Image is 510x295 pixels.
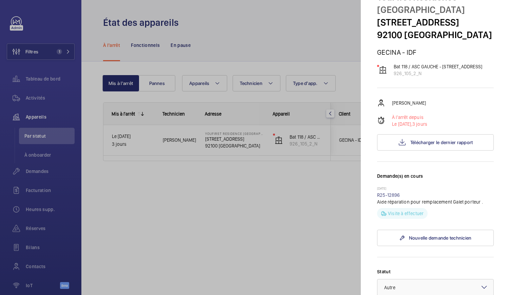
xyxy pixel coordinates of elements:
span: Le [DATE], [392,121,412,127]
p: Aide réparation pour remplacement Galet porteur . [377,198,494,205]
p: À l'arrêt depuis [392,114,427,121]
h3: Demande(s) en cours [377,173,494,186]
span: Autre [384,285,395,290]
p: Bat 118 / ASC GAUCHE - [STREET_ADDRESS] [394,63,482,70]
p: 3 jours [392,121,427,127]
p: Visite à effectuer [388,210,424,217]
a: R25-12896 [377,192,400,198]
label: Statut [377,268,494,275]
p: 92100 [GEOGRAPHIC_DATA] [377,29,494,41]
button: Télécharger le dernier rapport [377,134,494,151]
p: [DATE] [377,186,494,192]
p: 926_105_2_N [394,70,482,77]
img: elevator.svg [379,66,387,74]
a: Nouvelle demande technicien [377,230,494,246]
p: [STREET_ADDRESS] [377,16,494,29]
span: Télécharger le dernier rapport [410,140,473,145]
p: GECINA - IDF [377,48,494,56]
p: [PERSON_NAME] [392,100,426,106]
